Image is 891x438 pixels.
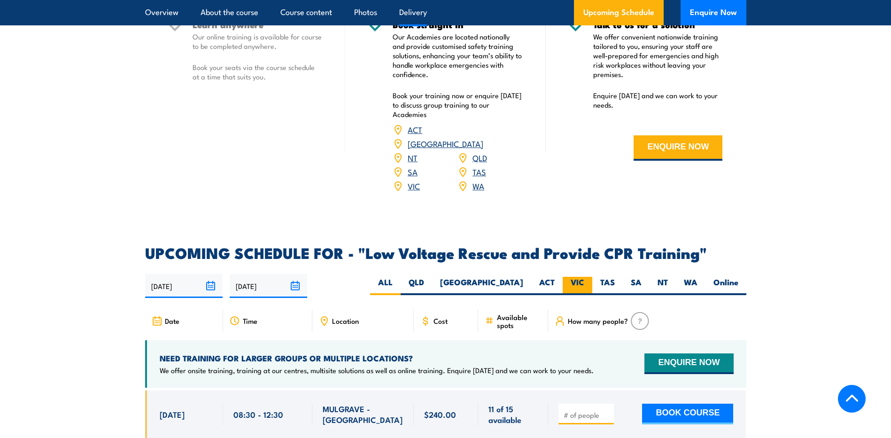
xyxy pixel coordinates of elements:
span: 11 of 15 available [488,403,538,425]
p: Our Academies are located nationally and provide customised safety training solutions, enhancing ... [393,32,522,79]
span: MULGRAVE - [GEOGRAPHIC_DATA] [323,403,403,425]
button: BOOK COURSE [642,404,733,424]
label: NT [650,277,676,295]
label: SA [623,277,650,295]
a: VIC [408,180,420,191]
span: How many people? [568,317,628,325]
p: We offer onsite training, training at our centres, multisite solutions as well as online training... [160,366,594,375]
a: SA [408,166,418,177]
a: NT [408,152,418,163]
a: TAS [473,166,486,177]
span: Location [332,317,359,325]
button: ENQUIRE NOW [644,353,733,374]
p: We offer convenient nationwide training tailored to you, ensuring your staff are well-prepared fo... [593,32,723,79]
p: Enquire [DATE] and we can work to your needs. [593,91,723,109]
h4: NEED TRAINING FOR LARGER GROUPS OR MULTIPLE LOCATIONS? [160,353,594,363]
label: ACT [531,277,563,295]
h2: UPCOMING SCHEDULE FOR - "Low Voltage Rescue and Provide CPR Training" [145,246,746,259]
h5: Talk to us for a solution [593,20,723,29]
label: QLD [401,277,432,295]
input: To date [230,274,307,298]
p: Book your seats via the course schedule at a time that suits you. [193,63,322,81]
span: Time [243,317,257,325]
a: QLD [473,152,487,163]
a: WA [473,180,484,191]
label: ALL [370,277,401,295]
h5: Book straight in [393,20,522,29]
p: Our online training is available for course to be completed anywhere. [193,32,322,51]
a: ACT [408,124,422,135]
p: Book your training now or enquire [DATE] to discuss group training to our Academies [393,91,522,119]
label: WA [676,277,705,295]
span: 08:30 - 12:30 [233,409,283,420]
a: [GEOGRAPHIC_DATA] [408,138,483,149]
span: Date [165,317,179,325]
input: # of people [564,410,611,420]
label: [GEOGRAPHIC_DATA] [432,277,531,295]
span: Cost [434,317,448,325]
label: Online [705,277,746,295]
input: From date [145,274,223,298]
h5: Learn anywhere [193,20,322,29]
span: Available spots [497,313,542,329]
label: TAS [592,277,623,295]
button: ENQUIRE NOW [634,135,722,161]
span: $240.00 [424,409,456,420]
label: VIC [563,277,592,295]
span: [DATE] [160,409,185,420]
